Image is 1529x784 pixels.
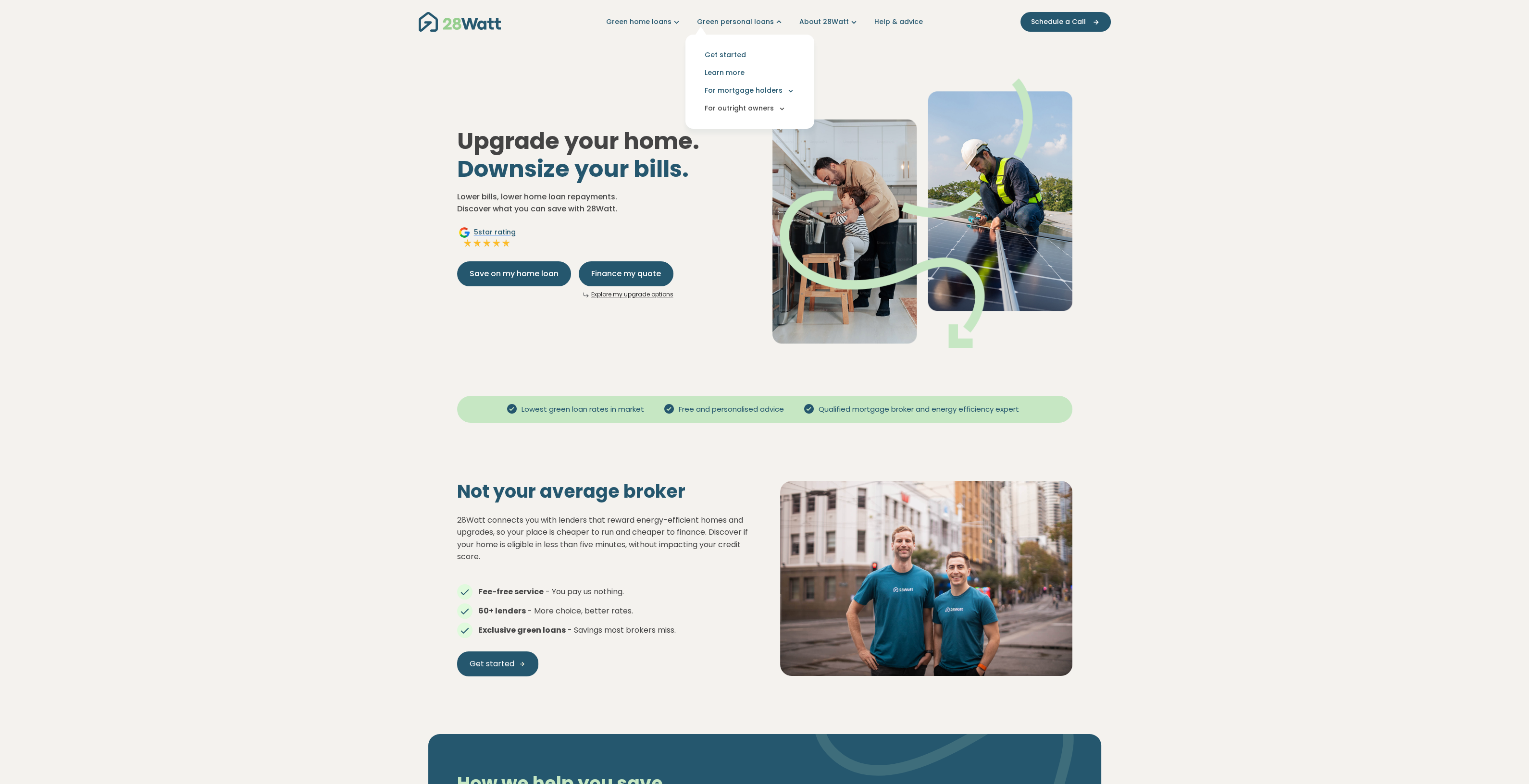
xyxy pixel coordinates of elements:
span: - More choice, better rates. [528,605,633,616]
span: - You pay us nothing. [546,586,624,597]
button: Save on my home loan [457,261,571,286]
img: Solar panel installation on a residential roof [780,481,1072,675]
button: For mortgage holders [693,82,807,99]
span: Get started [470,658,514,670]
a: Google5star ratingFull starFull starFull starFull starFull star [457,227,517,250]
strong: Exclusive green loans [478,625,566,636]
img: Full star [492,238,501,248]
a: Green home loans [606,17,682,27]
button: Finance my quote [579,261,673,286]
img: Google [459,227,470,238]
strong: 60+ lenders [478,605,526,616]
img: Full star [501,238,511,248]
button: Schedule a Call [1020,12,1111,32]
a: Green personal loans [697,17,784,27]
span: Free and personalised advice [675,404,788,415]
img: 28Watt [419,12,501,32]
strong: Fee-free service [478,586,544,597]
a: Help & advice [874,17,923,27]
a: Get started [693,46,807,64]
span: Lowest green loan rates in market [518,404,648,415]
img: Full star [463,238,472,248]
a: About 28Watt [799,17,859,27]
img: Full star [472,238,482,248]
h2: Not your average broker [457,480,749,502]
nav: Main navigation [419,10,1111,34]
span: Downsize your bills. [457,153,689,185]
span: Qualified mortgage broker and energy efficiency expert [815,404,1023,415]
a: Get started [457,651,538,676]
span: Save on my home loan [470,268,559,280]
a: Explore my upgrade options [591,290,673,298]
p: 28Watt connects you with lenders that reward energy-efficient homes and upgrades, so your place i... [457,514,749,563]
span: Finance my quote [591,268,661,280]
img: Dad helping toddler [772,78,1072,348]
h1: Upgrade your home. [457,127,757,183]
span: 5 star rating [474,227,516,237]
img: Full star [482,238,492,248]
a: Learn more [693,64,807,82]
button: For outright owners [693,99,807,117]
p: Lower bills, lower home loan repayments. Discover what you can save with 28Watt. [457,191,757,215]
span: Schedule a Call [1031,17,1086,27]
span: - Savings most brokers miss. [568,625,676,636]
